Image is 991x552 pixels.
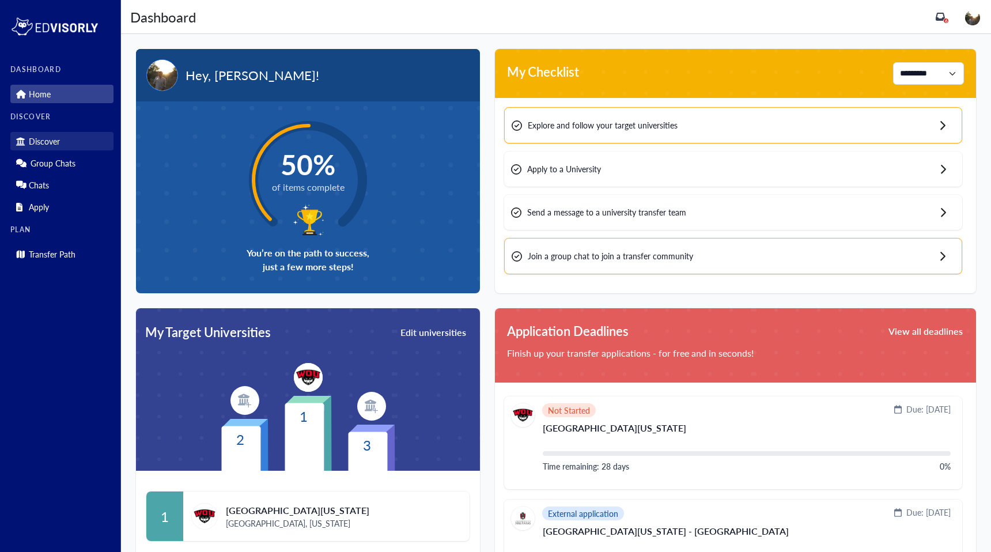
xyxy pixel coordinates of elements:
[191,503,218,530] img: item-logo
[145,323,271,342] span: My Target Universities
[543,424,951,442] p: [GEOGRAPHIC_DATA][US_STATE]
[292,202,325,237] img: trophy-icon
[29,180,49,190] p: Chats
[10,85,114,103] div: Home
[511,506,535,530] img: University of Arkansas - Fayetteville
[10,113,114,121] label: DISCOVER
[247,246,369,274] span: You’re on the path to success, just a few more steps!
[507,322,629,341] span: Application Deadlines
[10,176,114,194] div: Chats
[300,406,308,426] text: 1
[528,119,678,131] span: Explore and follow your target universities
[236,429,244,449] text: 2
[357,392,386,421] img: item-logo
[10,132,114,150] div: Discover
[940,460,951,472] div: 0%
[10,66,114,74] label: DASHBOARD
[186,66,319,85] span: Hey, [PERSON_NAME]!
[10,245,114,263] div: Transfer Path
[29,202,49,212] p: Apply
[10,198,114,216] div: Apply
[945,18,948,24] span: 6
[548,407,590,414] span: Not Started
[528,250,693,262] span: Join a group chat to join a transfer community
[887,322,964,341] button: View all deadlines
[507,346,964,360] p: Finish up your transfer applications - for free and in seconds!
[511,403,535,427] img: Western Oregon University
[527,206,686,218] span: Send a message to a university transfer team
[272,180,345,194] span: of items complete
[161,506,169,527] span: 1
[294,363,323,392] img: item-logo
[936,12,945,21] a: 6
[10,154,114,172] div: Group Chats
[363,435,371,455] text: 3
[507,62,579,85] span: My Checklist
[130,6,196,27] div: Dashboard
[965,10,980,25] img: image
[29,137,60,146] p: Discover
[527,163,601,175] span: Apply to a University
[29,249,75,259] p: Transfer Path
[10,15,99,38] img: logo
[226,517,369,530] span: [GEOGRAPHIC_DATA], [US_STATE]
[906,403,951,415] span: Due: [DATE]
[226,504,369,517] span: [GEOGRAPHIC_DATA][US_STATE]
[146,59,178,91] img: profile
[230,386,259,415] img: item-logo
[906,506,951,519] span: Due: [DATE]
[399,324,467,341] button: Edit universities
[29,89,51,99] p: Home
[543,460,629,472] div: Time remaining: 28 days
[548,510,618,517] span: External application
[10,226,114,234] label: PLAN
[543,527,951,545] p: [GEOGRAPHIC_DATA][US_STATE] - [GEOGRAPHIC_DATA]
[31,158,75,168] p: Group Chats
[272,148,345,180] span: 50%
